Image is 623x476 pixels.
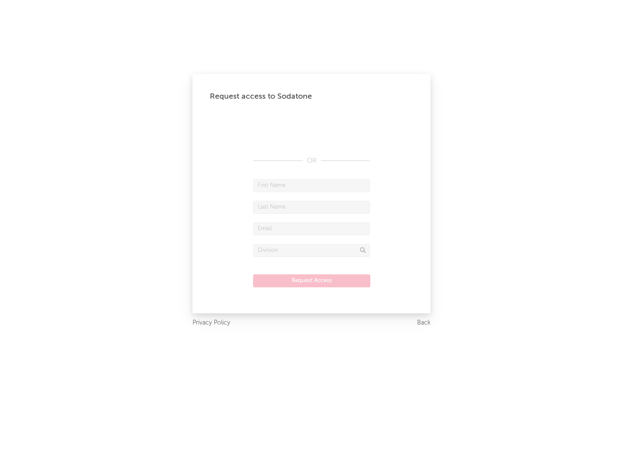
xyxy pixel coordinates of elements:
a: Privacy Policy [193,318,230,328]
button: Request Access [253,274,370,287]
input: Division [253,244,370,257]
input: First Name [253,179,370,192]
a: Back [417,318,430,328]
div: OR [253,156,370,166]
input: Last Name [253,201,370,214]
input: Email [253,222,370,235]
div: Request access to Sodatone [210,91,413,102]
